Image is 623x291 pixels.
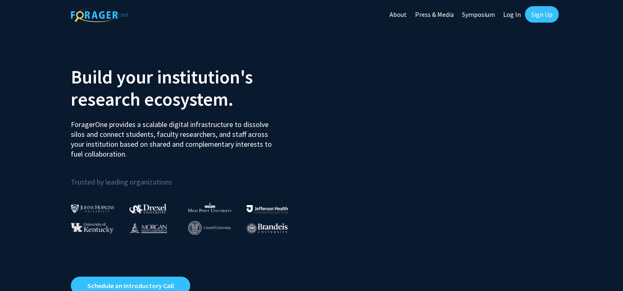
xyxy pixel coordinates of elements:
img: Johns Hopkins University [71,204,114,213]
img: Drexel University [129,204,166,213]
img: Morgan State University [129,222,167,233]
img: Thomas Jefferson University [247,205,288,213]
img: ForagerOne Logo [71,8,128,22]
img: University of Kentucky [71,222,114,233]
img: Cornell University [188,221,231,235]
a: Sign Up [525,6,559,23]
img: High Point University [188,202,232,212]
img: Brandeis University [247,223,288,233]
p: ForagerOne provides a scalable digital infrastructure to dissolve silos and connect students, fac... [71,113,278,159]
h2: Build your institution's research ecosystem. [71,66,306,110]
p: Trusted by leading organizations [71,166,306,188]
